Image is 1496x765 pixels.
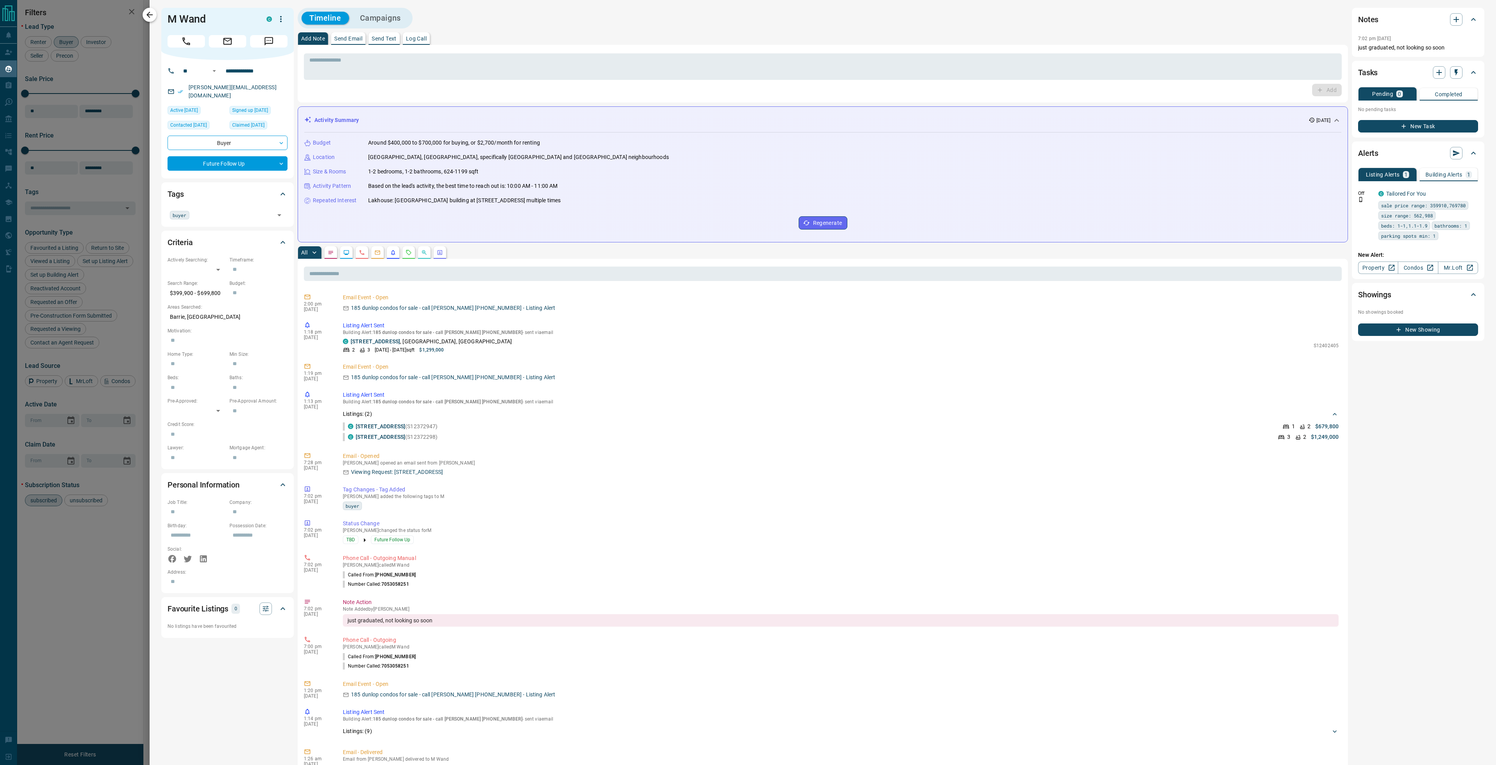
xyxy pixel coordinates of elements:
span: 7053058251 [381,581,409,587]
p: [PERSON_NAME] added the following tags to M [343,494,1339,499]
p: New Alert: [1358,251,1478,259]
a: Tailored For You [1386,191,1426,197]
div: Tasks [1358,63,1478,82]
a: [PERSON_NAME][EMAIL_ADDRESS][DOMAIN_NAME] [189,84,277,99]
h2: Personal Information [168,479,240,491]
p: Log Call [406,36,427,41]
p: [DATE] [304,567,331,573]
button: Regenerate [799,216,847,230]
h2: Criteria [168,236,193,249]
p: Listing Alert Sent [343,391,1339,399]
p: Baths: [229,374,288,381]
button: New Task [1358,120,1478,133]
p: Beds: [168,374,226,381]
p: Listing Alert Sent [343,708,1339,716]
p: Email Event - Open [343,363,1339,371]
p: 1:26 am [304,756,331,761]
p: 7:02 pm [304,493,331,499]
p: Note Added by [PERSON_NAME] [343,606,1339,612]
svg: Calls [359,249,365,256]
p: Building Alert : - sent via email [343,716,1339,722]
p: 7:02 pm [DATE] [1358,36,1391,41]
p: Listing Alerts [1366,172,1400,177]
svg: Opportunities [421,249,427,256]
p: No listings have been favourited [168,623,288,630]
p: [DATE] [304,376,331,382]
svg: Listing Alerts [390,249,396,256]
span: parking spots min: 1 [1381,232,1436,240]
span: Future Follow Up [374,536,410,544]
svg: Email Verified [178,89,183,94]
p: [PERSON_NAME] called M Wand [343,562,1339,568]
p: Around $400,000 to $700,000 for buying, or $2,700/month for renting [368,139,540,147]
p: Send Email [334,36,362,41]
p: [DATE] [304,335,331,340]
svg: Notes [328,249,334,256]
p: Email - Opened [343,452,1339,460]
p: Home Type: [168,351,226,358]
a: Mr.Loft [1438,261,1478,274]
span: Call [168,35,205,48]
span: 7053058251 [381,663,409,669]
p: Viewing Request: [STREET_ADDRESS] [351,468,443,476]
p: Lawyer: [168,444,226,451]
p: 1:20 pm [304,688,331,693]
div: condos.ca [348,424,353,429]
svg: Agent Actions [437,249,443,256]
p: 2 [352,346,355,353]
a: Condos [1398,261,1438,274]
p: [DATE] [1316,117,1330,124]
p: Number Called: [343,663,409,670]
div: just graduated, not looking so soon [343,614,1339,627]
p: Status Change [343,519,1339,528]
p: 0 [1398,91,1401,97]
p: [GEOGRAPHIC_DATA], [GEOGRAPHIC_DATA], specifically [GEOGRAPHIC_DATA] and [GEOGRAPHIC_DATA] neighb... [368,153,669,161]
p: Mortgage Agent: [229,444,288,451]
span: Contacted [DATE] [170,121,207,129]
button: Open [274,210,285,221]
p: Address: [168,569,288,576]
button: New Showing [1358,323,1478,336]
p: Called From: [343,653,416,660]
p: [DATE] [304,693,331,699]
p: Email Event - Open [343,680,1339,688]
span: Email [209,35,246,48]
button: Open [210,66,219,76]
p: Size & Rooms [313,168,346,176]
p: 2 [1303,433,1306,441]
span: Active [DATE] [170,106,198,114]
p: Timeframe: [229,256,288,263]
p: [PERSON_NAME] opened an email sent from [PERSON_NAME] [343,460,1339,466]
p: Number Called: [343,581,409,588]
p: Motivation: [168,327,288,334]
p: Social: [168,546,226,553]
p: Building Alert : - sent via email [343,399,1339,405]
div: condos.ca [1378,191,1384,196]
p: Job Title: [168,499,226,506]
p: 185 dunlop condos for sale - call [PERSON_NAME] [PHONE_NUMBER] - Listing Alert [351,691,555,699]
p: Budget: [229,280,288,287]
button: Campaigns [352,12,409,25]
div: Sat Aug 16 2025 [229,106,288,117]
span: Message [250,35,288,48]
div: Favourite Listings0 [168,599,288,618]
p: 7:28 pm [304,460,331,465]
p: Send Text [372,36,397,41]
p: S12402405 [1314,342,1339,349]
p: [DATE] [304,649,331,655]
div: Showings [1358,285,1478,304]
p: Activity Summary [314,116,359,124]
span: buyer [173,211,187,219]
p: Called From: [343,571,416,578]
p: , [GEOGRAPHIC_DATA], [GEOGRAPHIC_DATA] [351,337,512,346]
h2: Favourite Listings [168,602,228,615]
h2: Showings [1358,288,1391,301]
a: [STREET_ADDRESS] [356,423,405,429]
p: Repeated Interest [313,196,356,205]
p: All [301,250,307,255]
div: Criteria [168,233,288,252]
p: 1-2 bedrooms, 1-2 bathrooms, 624-1199 sqft [368,168,479,176]
span: Signed up [DATE] [232,106,268,114]
h2: Tags [168,188,183,200]
p: [DATE] [304,499,331,504]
